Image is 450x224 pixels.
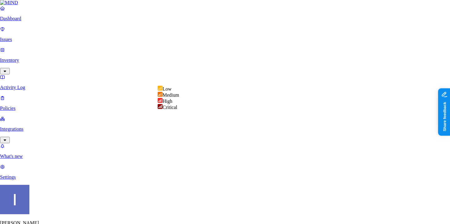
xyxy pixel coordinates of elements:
img: severity-critical [158,104,163,109]
img: severity-high [158,98,163,103]
span: High [163,99,172,104]
span: Critical [163,105,177,110]
img: severity-low [158,86,163,91]
span: Low [163,86,171,91]
span: Medium [163,92,179,98]
img: severity-medium [158,92,163,97]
